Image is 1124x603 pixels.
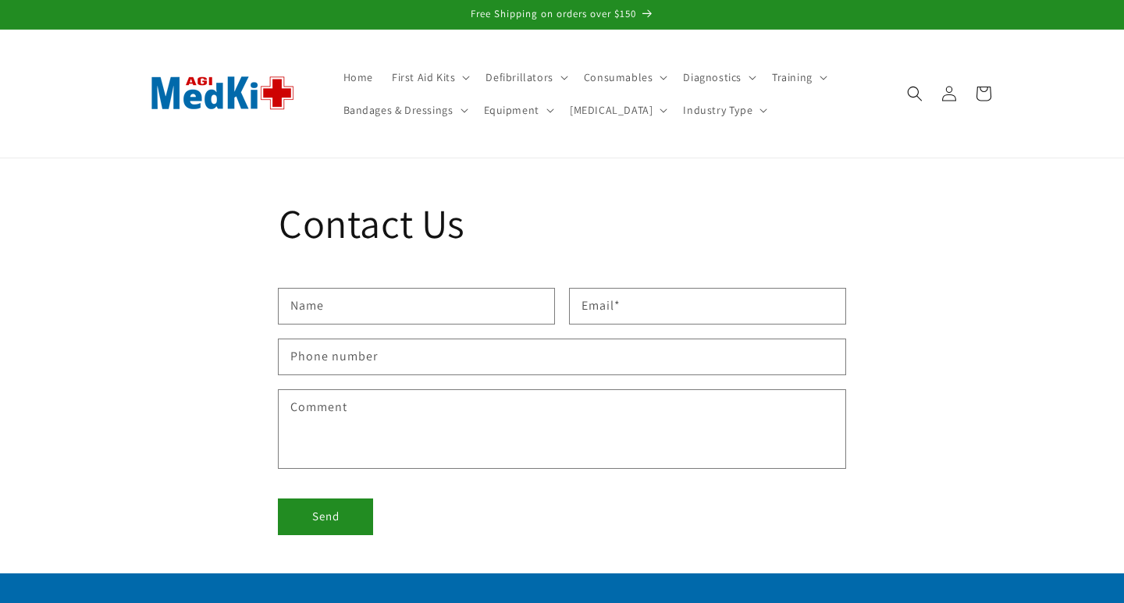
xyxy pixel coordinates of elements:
span: Training [772,70,813,84]
p: Free Shipping on orders over $150 [16,8,1108,21]
span: Home [343,70,373,84]
img: AGI MedKit [133,51,312,136]
span: Equipment [484,103,539,117]
span: Bandages & Dressings [343,103,454,117]
summary: Equipment [475,94,560,126]
h1: Contact Us [279,197,845,250]
span: Defibrillators [486,70,553,84]
span: Consumables [584,70,653,84]
span: [MEDICAL_DATA] [570,103,653,117]
summary: [MEDICAL_DATA] [560,94,674,126]
button: Send [279,499,372,534]
a: Home [334,61,382,94]
summary: Defibrillators [476,61,574,94]
span: First Aid Kits [392,70,455,84]
summary: Training [763,61,834,94]
summary: Industry Type [674,94,774,126]
summary: Consumables [574,61,674,94]
span: Diagnostics [683,70,742,84]
span: Industry Type [683,103,752,117]
summary: Bandages & Dressings [334,94,475,126]
summary: First Aid Kits [382,61,476,94]
summary: Search [898,76,932,111]
summary: Diagnostics [674,61,763,94]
